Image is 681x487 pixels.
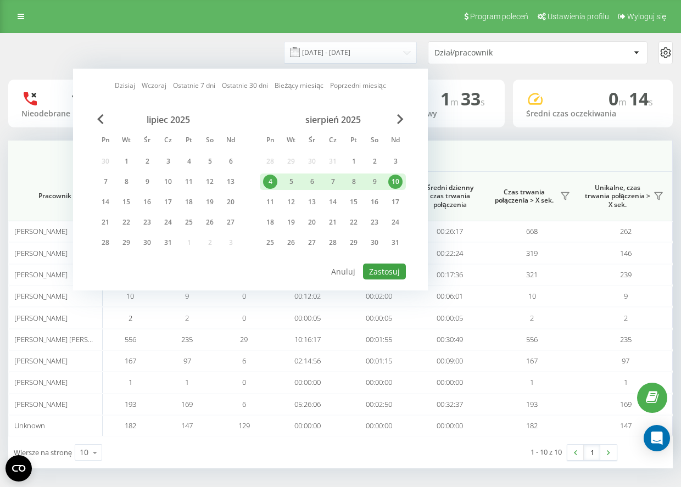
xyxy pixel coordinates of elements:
[222,80,268,91] a: Ostatnie 30 dni
[119,236,133,250] div: 29
[343,350,414,372] td: 00:01:15
[366,133,383,149] abbr: sobota
[343,214,364,231] div: pt 22 sie 2025
[160,133,176,149] abbr: czwartek
[304,133,320,149] abbr: środa
[620,248,632,258] span: 146
[161,175,175,189] div: 10
[347,236,361,250] div: 29
[385,194,406,210] div: ndz 17 sie 2025
[97,114,104,124] span: Previous Month
[119,215,133,229] div: 22
[526,356,538,366] span: 167
[284,175,298,189] div: 5
[242,356,246,366] span: 6
[272,415,343,436] td: 00:00:00
[385,214,406,231] div: ndz 24 sie 2025
[260,214,281,231] div: pon 18 sie 2025
[283,133,299,149] abbr: wtorek
[116,194,137,210] div: wt 15 lip 2025
[140,195,154,209] div: 16
[305,215,319,229] div: 20
[414,415,485,436] td: 00:00:00
[220,173,241,190] div: ndz 13 lip 2025
[364,234,385,251] div: sob 30 sie 2025
[224,175,238,189] div: 13
[347,195,361,209] div: 15
[178,173,199,190] div: pt 11 lip 2025
[158,194,178,210] div: czw 17 lip 2025
[224,154,238,169] div: 6
[367,154,382,169] div: 2
[330,80,386,91] a: Poprzedni miesiąc
[367,236,382,250] div: 30
[272,350,343,372] td: 02:14:56
[281,214,302,231] div: wt 19 sie 2025
[343,329,414,350] td: 00:01:55
[305,175,319,189] div: 6
[262,133,278,149] abbr: poniedziałek
[263,215,277,229] div: 18
[343,372,414,393] td: 00:00:00
[98,175,113,189] div: 7
[326,236,340,250] div: 28
[305,195,319,209] div: 13
[185,377,189,387] span: 1
[526,421,538,430] span: 182
[137,214,158,231] div: śr 23 lip 2025
[629,87,653,110] span: 14
[414,242,485,264] td: 00:22:24
[345,133,362,149] abbr: piątek
[242,291,246,301] span: 0
[624,313,628,323] span: 2
[624,377,628,387] span: 1
[387,133,404,149] abbr: niedziela
[203,195,217,209] div: 19
[461,87,485,110] span: 33
[397,114,404,124] span: Next Month
[385,173,406,190] div: ndz 10 sie 2025
[272,372,343,393] td: 00:00:00
[322,194,343,210] div: czw 14 sie 2025
[119,154,133,169] div: 1
[137,234,158,251] div: śr 30 lip 2025
[14,356,68,366] span: [PERSON_NAME]
[137,153,158,170] div: śr 2 lip 2025
[95,214,116,231] div: pon 21 lip 2025
[620,334,632,344] span: 235
[185,313,189,323] span: 2
[181,399,193,409] span: 169
[272,307,343,328] td: 00:00:05
[434,48,566,58] div: Dział/pracownik
[97,133,114,149] abbr: poniedziałek
[14,334,122,344] span: [PERSON_NAME] [PERSON_NAME]
[238,421,250,430] span: 129
[14,248,68,258] span: [PERSON_NAME]
[414,372,485,393] td: 00:00:00
[272,394,343,415] td: 05:26:06
[203,215,217,229] div: 26
[385,153,406,170] div: ndz 3 sie 2025
[158,173,178,190] div: czw 10 lip 2025
[116,234,137,251] div: wt 29 lip 2025
[182,215,196,229] div: 25
[119,195,133,209] div: 15
[526,399,538,409] span: 193
[347,215,361,229] div: 22
[440,87,461,110] span: 1
[181,133,197,149] abbr: piątek
[140,154,154,169] div: 2
[584,445,600,460] a: 1
[183,356,191,366] span: 97
[548,12,609,21] span: Ustawienia profilu
[137,173,158,190] div: śr 9 lip 2025
[281,194,302,210] div: wt 12 sie 2025
[199,153,220,170] div: sob 5 lip 2025
[95,194,116,210] div: pon 14 lip 2025
[178,214,199,231] div: pt 25 lip 2025
[182,154,196,169] div: 4
[98,236,113,250] div: 28
[326,175,340,189] div: 7
[302,214,322,231] div: śr 20 sie 2025
[185,291,189,301] span: 9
